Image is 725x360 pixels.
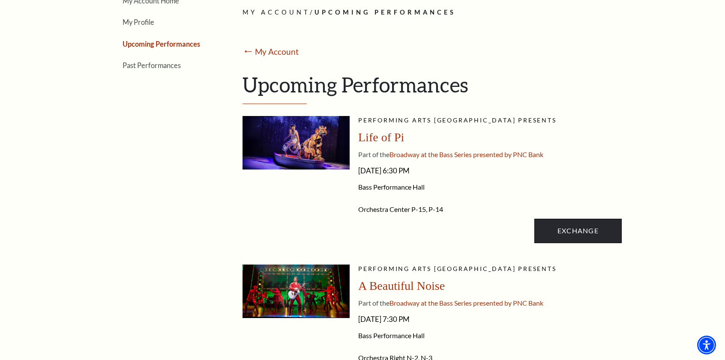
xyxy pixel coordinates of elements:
span: Life of Pi [358,131,404,144]
a: My Account [255,47,299,57]
span: [DATE] 6:30 PM [358,164,622,178]
a: Upcoming Performances [123,40,200,48]
span: Orchestra Center [358,205,410,213]
span: Part of the [358,299,389,307]
h1: Upcoming Performances [243,72,622,104]
span: Part of the [358,150,389,158]
a: My Profile [123,18,154,26]
span: A Beautiful Noise [358,279,445,292]
img: lop-pdp_desktop-1600x800.jpg [243,116,350,170]
span: My Account [243,9,310,16]
span: P-15, P-14 [411,205,443,213]
div: Accessibility Menu [697,336,716,354]
a: Past Performances [123,61,181,69]
a: Exchange [534,219,622,243]
span: Broadway at the Bass Series presented by PNC Bank [389,299,543,307]
p: / [243,7,622,18]
span: Bass Performance Hall [358,183,622,191]
span: Bass Performance Hall [358,331,622,340]
span: Performing Arts [GEOGRAPHIC_DATA] presents [358,116,557,124]
img: abn-pdp_desktop-1600x800.jpg [243,265,350,318]
span: Performing Arts [GEOGRAPHIC_DATA] presents [358,265,557,272]
span: Broadway at the Bass Series presented by PNC Bank [389,150,543,158]
mark: ⭠ [243,46,254,58]
span: [DATE] 7:30 PM [358,312,622,326]
span: Upcoming Performances [315,9,456,16]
